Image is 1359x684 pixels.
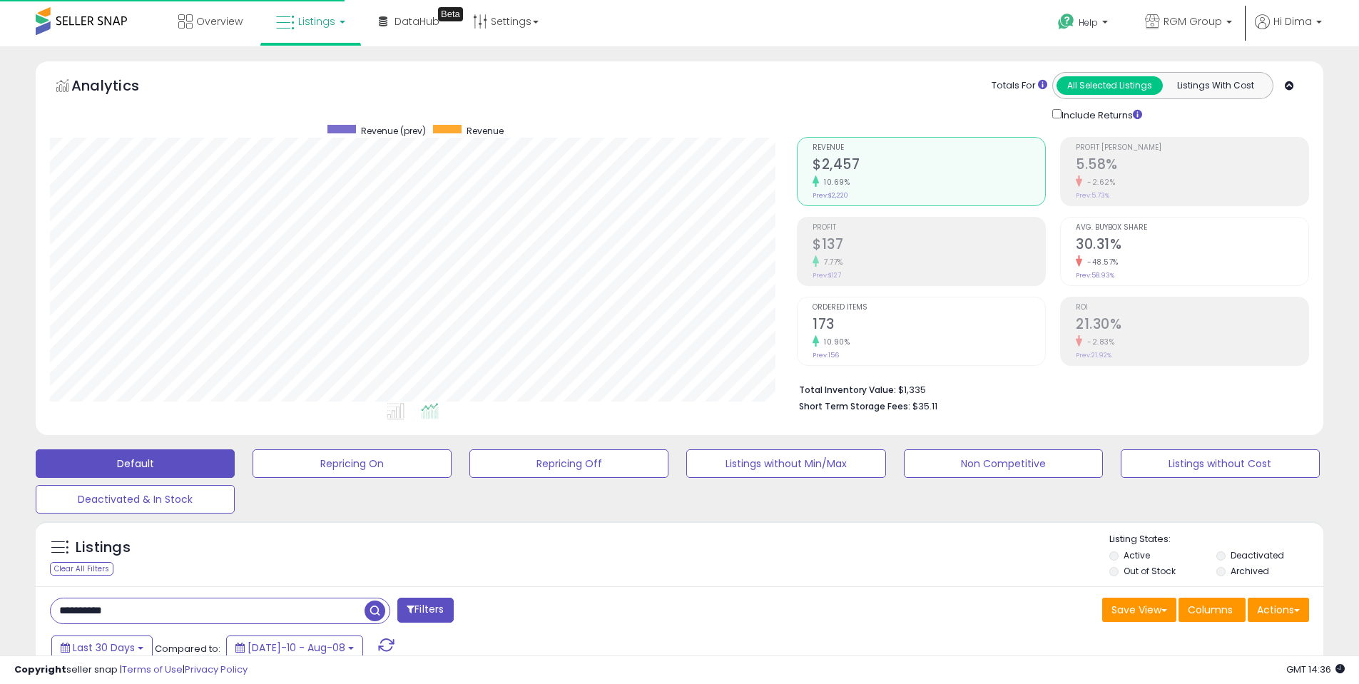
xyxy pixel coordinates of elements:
[1188,603,1233,617] span: Columns
[155,642,220,655] span: Compared to:
[1109,533,1323,546] p: Listing States:
[1076,271,1114,280] small: Prev: 58.93%
[397,598,453,623] button: Filters
[1102,598,1176,622] button: Save View
[819,177,850,188] small: 10.69%
[438,7,463,21] div: Tooltip anchor
[799,384,896,396] b: Total Inventory Value:
[1121,449,1320,478] button: Listings without Cost
[813,351,839,359] small: Prev: 156
[1082,337,1114,347] small: -2.83%
[813,236,1045,255] h2: $137
[819,337,850,347] small: 10.90%
[14,663,248,677] div: seller snap | |
[813,191,848,200] small: Prev: $2,220
[14,663,66,676] strong: Copyright
[799,400,910,412] b: Short Term Storage Fees:
[799,380,1298,397] li: $1,335
[1079,16,1098,29] span: Help
[395,14,439,29] span: DataHub
[71,76,167,99] h5: Analytics
[298,14,335,29] span: Listings
[904,449,1103,478] button: Non Competitive
[1124,549,1150,561] label: Active
[1076,316,1308,335] h2: 21.30%
[813,224,1045,232] span: Profit
[226,635,363,660] button: [DATE]-10 - Aug-08
[819,257,843,267] small: 7.77%
[36,485,235,514] button: Deactivated & In Stock
[1076,224,1308,232] span: Avg. Buybox Share
[1255,14,1322,46] a: Hi Dima
[813,144,1045,152] span: Revenue
[467,125,504,137] span: Revenue
[185,663,248,676] a: Privacy Policy
[253,449,452,478] button: Repricing On
[1082,177,1115,188] small: -2.62%
[1076,191,1109,200] small: Prev: 5.73%
[1124,565,1176,577] label: Out of Stock
[1286,663,1345,676] span: 2025-09-8 14:36 GMT
[1082,257,1119,267] small: -48.57%
[1042,106,1159,123] div: Include Returns
[1076,236,1308,255] h2: 30.31%
[1273,14,1312,29] span: Hi Dima
[912,399,937,413] span: $35.11
[76,538,131,558] h5: Listings
[122,663,183,676] a: Terms of Use
[1162,76,1268,95] button: Listings With Cost
[248,640,345,655] span: [DATE]-10 - Aug-08
[1076,304,1308,312] span: ROI
[992,79,1047,93] div: Totals For
[813,316,1045,335] h2: 173
[1076,351,1111,359] small: Prev: 21.92%
[813,156,1045,175] h2: $2,457
[1231,549,1284,561] label: Deactivated
[686,449,885,478] button: Listings without Min/Max
[1057,13,1075,31] i: Get Help
[1047,2,1122,46] a: Help
[196,14,243,29] span: Overview
[469,449,668,478] button: Repricing Off
[813,304,1045,312] span: Ordered Items
[36,449,235,478] button: Default
[1231,565,1269,577] label: Archived
[813,271,841,280] small: Prev: $127
[1164,14,1222,29] span: RGM Group
[50,562,113,576] div: Clear All Filters
[51,635,153,660] button: Last 30 Days
[361,125,426,137] span: Revenue (prev)
[1076,144,1308,152] span: Profit [PERSON_NAME]
[1248,598,1309,622] button: Actions
[73,640,135,655] span: Last 30 Days
[1076,156,1308,175] h2: 5.58%
[1179,598,1246,622] button: Columns
[1057,76,1163,95] button: All Selected Listings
